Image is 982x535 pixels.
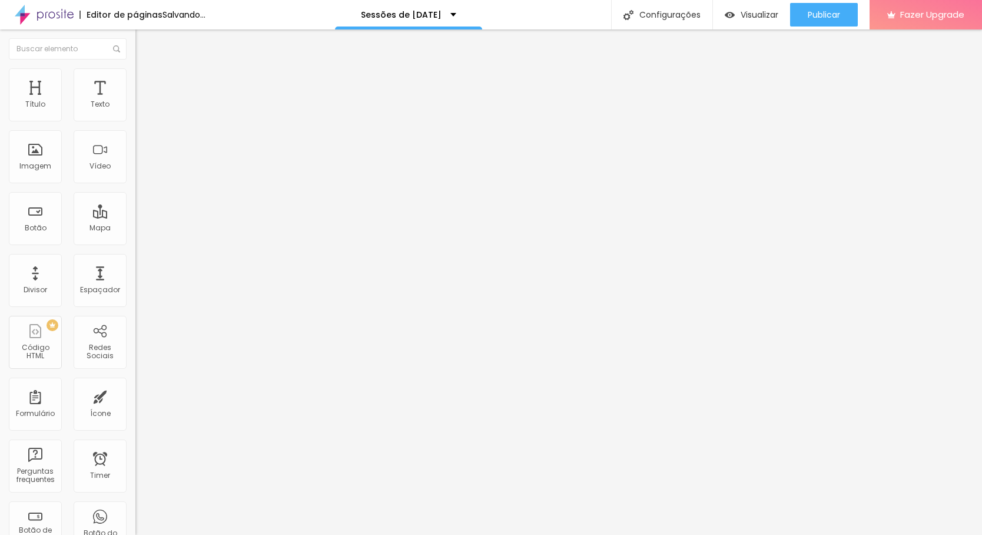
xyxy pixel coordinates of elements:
[162,11,205,19] div: Salvando...
[80,286,120,294] div: Espaçador
[79,11,162,19] div: Editor de páginas
[113,45,120,52] img: Icone
[25,100,45,108] div: Título
[90,471,110,480] div: Timer
[77,344,123,361] div: Redes Sociais
[24,286,47,294] div: Divisor
[900,9,964,19] span: Fazer Upgrade
[90,409,111,418] div: Ícone
[89,162,111,170] div: Vídeo
[12,344,58,361] div: Código HTML
[135,29,982,535] iframe: Editor
[623,10,633,20] img: Icone
[713,3,790,27] button: Visualizar
[16,409,55,418] div: Formulário
[19,162,51,170] div: Imagem
[725,10,735,20] img: view-1.svg
[790,3,858,27] button: Publicar
[89,224,111,232] div: Mapa
[12,467,58,484] div: Perguntas frequentes
[25,224,47,232] div: Botão
[808,10,840,19] span: Publicar
[9,38,127,60] input: Buscar elemento
[361,11,442,19] p: Sessões de [DATE]
[91,100,110,108] div: Texto
[741,10,778,19] span: Visualizar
